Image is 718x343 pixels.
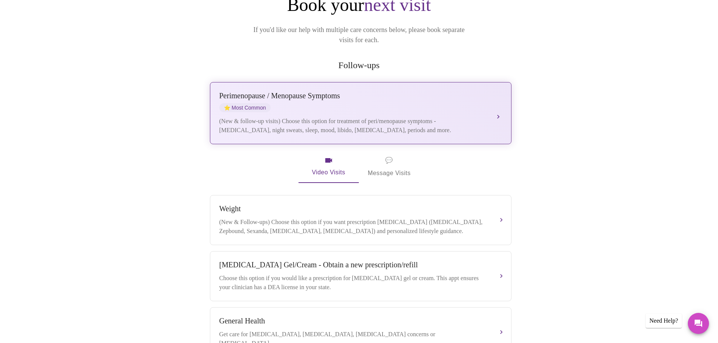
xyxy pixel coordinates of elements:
div: General Health [219,317,487,325]
span: Most Common [219,103,271,112]
div: (New & Follow-ups) Choose this option if you want prescription [MEDICAL_DATA] ([MEDICAL_DATA], Ze... [219,218,487,236]
div: Need Help? [646,314,682,328]
div: Perimenopause / Menopause Symptoms [219,91,487,100]
button: [MEDICAL_DATA] Gel/Cream - Obtain a new prescription/refillChoose this option if you would like a... [210,251,511,301]
button: Weight(New & Follow-ups) Choose this option if you want prescription [MEDICAL_DATA] ([MEDICAL_DAT... [210,195,511,245]
button: Perimenopause / Menopause SymptomsstarMost Common(New & follow-up visits) Choose this option for ... [210,82,511,144]
button: Messages [688,313,709,334]
div: Weight [219,204,487,213]
span: Message Visits [368,155,411,178]
div: Choose this option if you would like a prescription for [MEDICAL_DATA] gel or cream. This appt en... [219,274,487,292]
span: star [224,105,230,111]
p: If you'd like our help with multiple care concerns below, please book separate visits for each. [243,25,475,45]
span: Video Visits [308,156,350,178]
h2: Follow-ups [208,60,510,70]
span: message [385,155,393,166]
div: (New & follow-up visits) Choose this option for treatment of peri/menopause symptoms - [MEDICAL_D... [219,117,487,135]
div: [MEDICAL_DATA] Gel/Cream - Obtain a new prescription/refill [219,261,487,269]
